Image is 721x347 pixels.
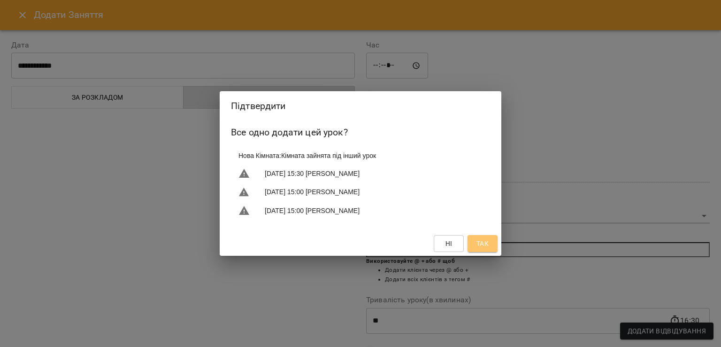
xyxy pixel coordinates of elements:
[476,238,489,249] span: Так
[231,183,490,202] li: [DATE] 15:00 [PERSON_NAME]
[468,235,498,252] button: Так
[231,99,490,113] h2: Підтвердити
[434,235,464,252] button: Ні
[231,201,490,220] li: [DATE] 15:00 [PERSON_NAME]
[231,125,490,140] h6: Все одно додати цей урок?
[231,164,490,183] li: [DATE] 15:30 [PERSON_NAME]
[445,238,453,249] span: Ні
[231,147,490,164] li: Нова Кімната : Кімната зайнята під інший урок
